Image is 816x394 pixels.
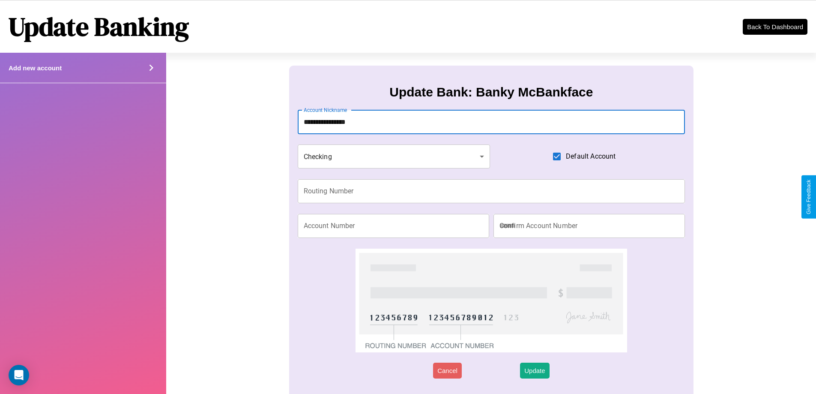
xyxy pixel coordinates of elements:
button: Back To Dashboard [743,19,807,35]
div: Checking [298,144,490,168]
label: Account Nickname [304,106,347,114]
button: Cancel [433,363,462,379]
button: Update [520,363,549,379]
span: Default Account [566,151,616,162]
div: Open Intercom Messenger [9,365,29,385]
h3: Update Bank: Banky McBankface [389,85,593,99]
h4: Add new account [9,64,62,72]
h1: Update Banking [9,9,189,44]
img: check [356,249,627,352]
div: Give Feedback [806,180,812,214]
